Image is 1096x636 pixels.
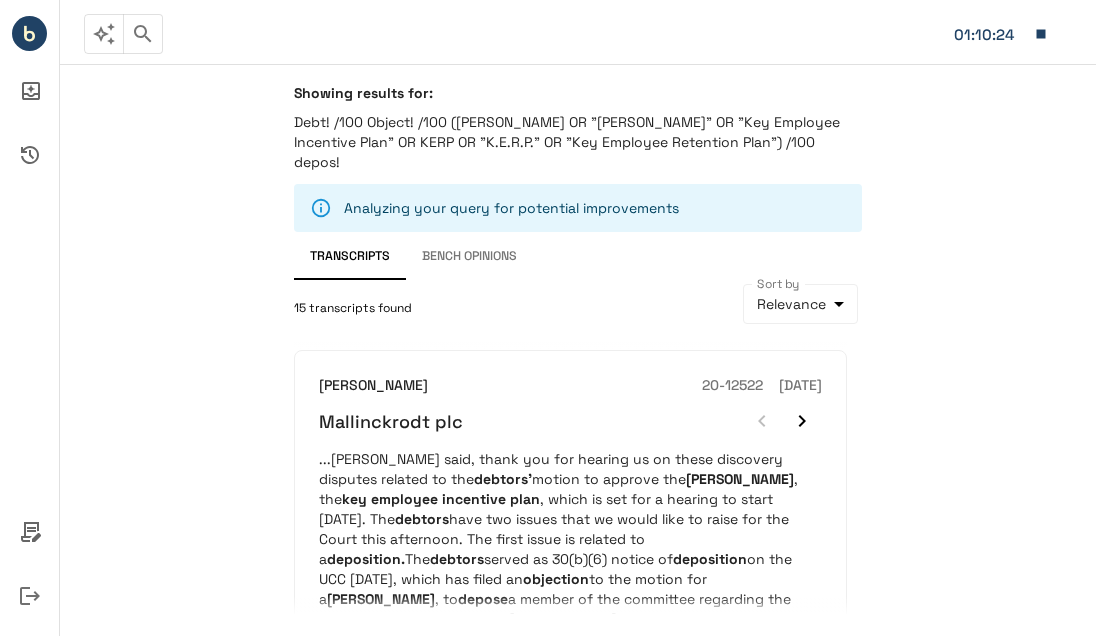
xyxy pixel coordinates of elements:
[294,84,862,102] h6: Showing results for:
[779,375,822,397] h6: [DATE]
[342,490,367,508] em: key
[371,490,438,508] em: employee
[673,550,747,568] em: deposition
[702,375,763,397] h6: 20-12522
[319,410,463,433] h6: Mallinckrodt plc
[474,470,532,488] em: debtors'
[509,610,617,628] em: [PERSON_NAME]
[442,490,506,508] em: incentive
[395,510,449,528] em: debtors
[406,232,533,280] button: Bench Opinions
[954,22,1024,48] div: Matter: 101476.0001
[757,275,800,292] label: Sort by
[401,610,467,628] em: objection
[344,198,679,218] p: Analyzing your query for potential improvements
[686,470,794,488] em: [PERSON_NAME]
[294,232,406,280] button: Transcripts
[430,550,484,568] em: debtors
[510,490,540,508] em: plan
[743,284,858,324] div: Relevance
[458,590,508,608] em: depose
[319,375,428,397] h6: [PERSON_NAME]
[327,590,435,608] em: [PERSON_NAME]
[944,13,1058,55] button: Matter: 101476.0001
[294,112,862,172] p: Debt! /100 Object! /100 ([PERSON_NAME] OR "[PERSON_NAME]" OR "Key Employee Incentive Plan" OR KER...
[523,570,589,588] em: objection
[327,550,405,568] em: deposition.
[319,449,822,629] p: ...[PERSON_NAME] said, thank you for hearing us on these discovery disputes related to the motion...
[294,299,412,319] span: 15 transcripts found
